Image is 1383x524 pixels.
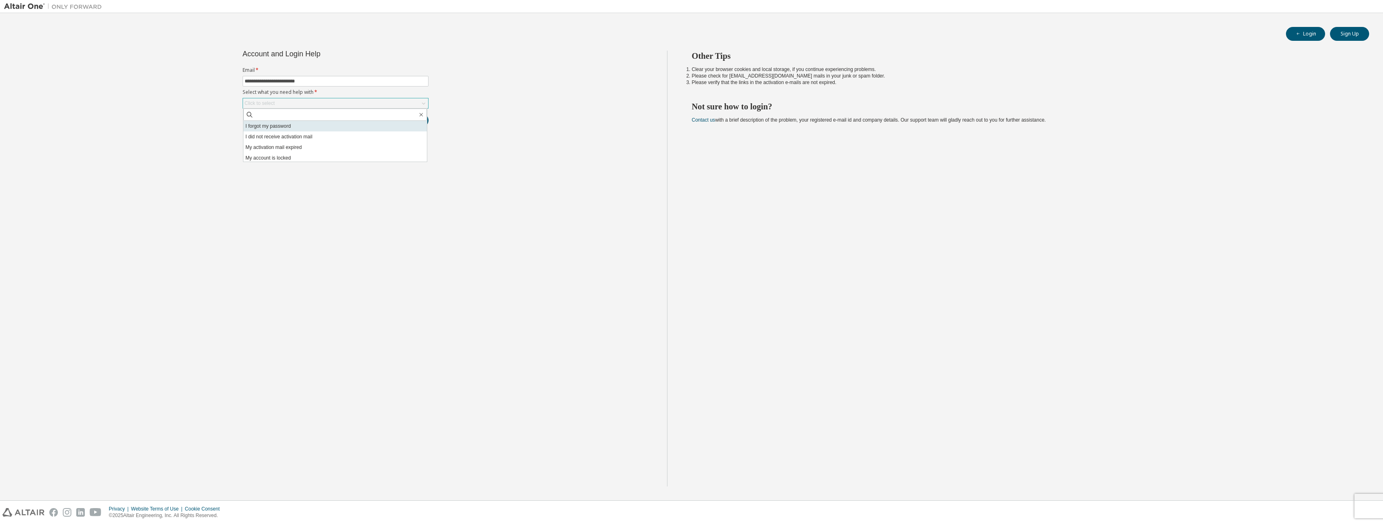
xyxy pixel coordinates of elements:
img: facebook.svg [49,508,58,517]
img: Altair One [4,2,106,11]
label: Select what you need help with [243,89,429,95]
h2: Other Tips [692,51,1355,61]
li: Please check for [EMAIL_ADDRESS][DOMAIN_NAME] mails in your junk or spam folder. [692,73,1355,79]
div: Account and Login Help [243,51,391,57]
h2: Not sure how to login? [692,101,1355,112]
span: with a brief description of the problem, your registered e-mail id and company details. Our suppo... [692,117,1046,123]
a: Contact us [692,117,715,123]
div: Cookie Consent [185,506,224,512]
li: Please verify that the links in the activation e-mails are not expired. [692,79,1355,86]
li: I forgot my password [243,121,427,131]
label: Email [243,67,429,73]
div: Website Terms of Use [131,506,185,512]
div: Privacy [109,506,131,512]
img: instagram.svg [63,508,71,517]
p: © 2025 Altair Engineering, Inc. All Rights Reserved. [109,512,225,519]
button: Login [1286,27,1325,41]
div: Click to select [243,98,428,108]
img: altair_logo.svg [2,508,44,517]
div: Click to select [245,100,275,107]
button: Sign Up [1330,27,1369,41]
li: Clear your browser cookies and local storage, if you continue experiencing problems. [692,66,1355,73]
img: youtube.svg [90,508,102,517]
img: linkedin.svg [76,508,85,517]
